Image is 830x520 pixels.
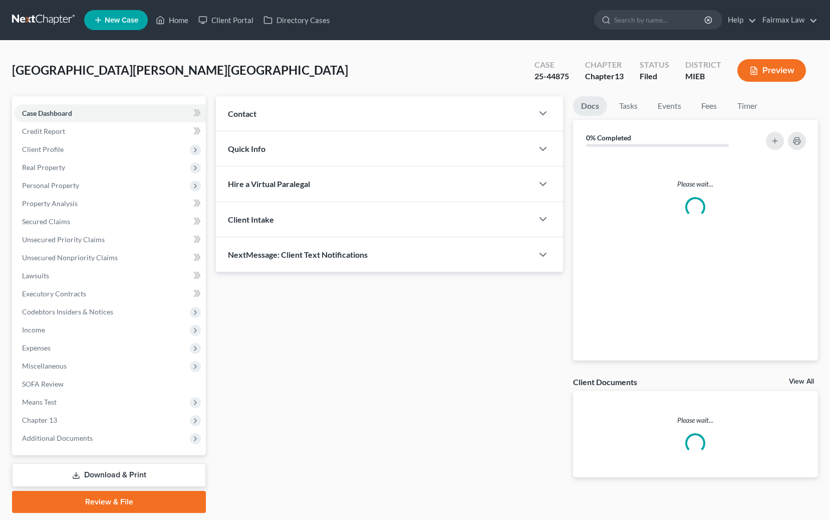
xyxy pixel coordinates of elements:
span: Real Property [22,163,65,171]
span: Credit Report [22,127,65,135]
a: Timer [729,96,765,116]
a: Home [151,11,193,29]
span: 13 [615,71,624,81]
a: Case Dashboard [14,104,206,122]
a: Directory Cases [258,11,335,29]
span: Codebtors Insiders & Notices [22,307,113,316]
div: MIEB [685,71,721,82]
span: Hire a Virtual Paralegal [228,179,310,189]
span: Unsecured Priority Claims [22,235,105,244]
span: SOFA Review [22,380,64,388]
span: Secured Claims [22,217,70,226]
span: Client Intake [228,215,274,224]
span: New Case [105,17,138,24]
span: Property Analysis [22,199,78,208]
span: Client Profile [22,145,64,153]
a: View All [789,378,814,385]
span: Personal Property [22,181,79,190]
div: Filed [640,71,669,82]
a: SOFA Review [14,375,206,393]
span: Quick Info [228,144,265,153]
button: Preview [737,59,806,82]
p: Please wait... [581,179,810,189]
a: Executory Contracts [14,285,206,303]
span: Income [22,325,45,334]
input: Search by name... [614,11,706,29]
span: Unsecured Nonpriority Claims [22,253,118,262]
a: Lawsuits [14,267,206,285]
a: Fees [693,96,725,116]
a: Tasks [611,96,646,116]
span: Additional Documents [22,434,93,442]
a: Unsecured Nonpriority Claims [14,249,206,267]
p: Please wait... [573,415,818,425]
span: Expenses [22,343,51,352]
div: Client Documents [573,377,637,387]
a: Docs [573,96,607,116]
span: [GEOGRAPHIC_DATA][PERSON_NAME][GEOGRAPHIC_DATA] [12,63,348,77]
a: Fairmax Law [757,11,817,29]
div: Case [534,59,569,71]
span: Means Test [22,398,57,406]
a: Download & Print [12,463,206,487]
span: Lawsuits [22,271,49,280]
a: Events [650,96,689,116]
span: Chapter 13 [22,416,57,424]
span: Case Dashboard [22,109,72,117]
a: Client Portal [193,11,258,29]
a: Review & File [12,491,206,513]
span: Miscellaneous [22,362,67,370]
a: Credit Report [14,122,206,140]
span: NextMessage: Client Text Notifications [228,250,368,259]
div: Chapter [585,71,624,82]
span: Contact [228,109,256,118]
a: Help [723,11,756,29]
a: Unsecured Priority Claims [14,231,206,249]
a: Property Analysis [14,195,206,213]
div: Status [640,59,669,71]
strong: 0% Completed [586,133,631,142]
div: Chapter [585,59,624,71]
div: District [685,59,721,71]
div: 25-44875 [534,71,569,82]
a: Secured Claims [14,213,206,231]
span: Executory Contracts [22,289,86,298]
